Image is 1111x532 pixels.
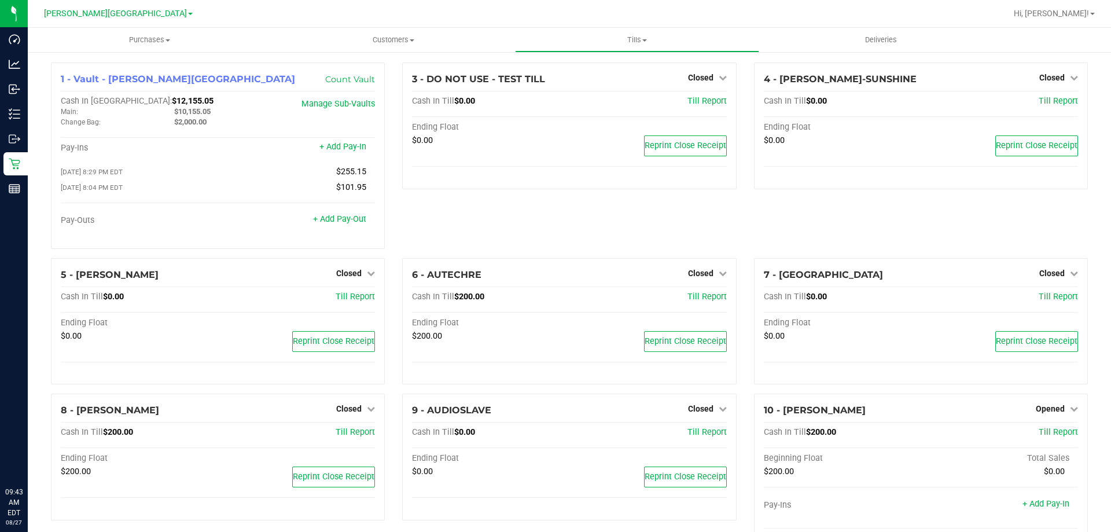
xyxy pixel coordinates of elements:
span: 9 - AUDIOSLAVE [412,405,491,416]
span: 5 - [PERSON_NAME] [61,269,159,280]
a: Deliveries [759,28,1003,52]
a: Count Vault [325,74,375,85]
inline-svg: Dashboard [9,34,20,45]
span: Main: [61,108,78,116]
div: Ending Float [764,122,921,133]
span: $0.00 [764,135,785,145]
span: [DATE] 8:04 PM EDT [61,184,123,192]
div: Ending Float [412,318,569,328]
span: [PERSON_NAME][GEOGRAPHIC_DATA] [44,9,187,19]
span: Cash In [GEOGRAPHIC_DATA]: [61,96,172,106]
a: Manage Sub-Vaults [301,99,375,109]
span: $200.00 [454,292,484,302]
span: Closed [688,73,713,82]
div: Ending Float [764,318,921,328]
span: Reprint Close Receipt [645,141,726,151]
span: $200.00 [61,467,91,476]
span: 1 - Vault - [PERSON_NAME][GEOGRAPHIC_DATA] [61,74,295,85]
span: Closed [336,269,362,278]
span: $2,000.00 [174,118,207,126]
a: Tills [515,28,759,52]
span: Cash In Till [412,427,454,437]
div: Beginning Float [764,453,921,464]
button: Reprint Close Receipt [292,467,375,487]
span: Reprint Close Receipt [293,336,374,346]
button: Reprint Close Receipt [644,467,727,487]
span: Opened [1036,404,1065,413]
span: 6 - AUTECHRE [412,269,481,280]
a: + Add Pay-In [1022,499,1069,509]
div: Pay-Ins [61,143,218,153]
a: Till Report [1039,96,1078,106]
span: 4 - [PERSON_NAME]-SUNSHINE [764,74,917,85]
span: $0.00 [412,135,433,145]
span: Reprint Close Receipt [996,336,1077,346]
span: $200.00 [806,427,836,437]
p: 09:43 AM EDT [5,487,23,518]
inline-svg: Reports [9,183,20,195]
iframe: Resource center unread badge [34,438,48,452]
a: Till Report [336,427,375,437]
button: Reprint Close Receipt [995,135,1078,156]
inline-svg: Outbound [9,133,20,145]
span: $0.00 [412,467,433,476]
span: $0.00 [1044,467,1065,476]
span: $10,155.05 [174,107,211,116]
span: Closed [336,404,362,413]
button: Reprint Close Receipt [644,135,727,156]
span: Cash In Till [764,292,806,302]
span: $0.00 [454,96,475,106]
span: $101.95 [336,182,366,192]
span: Hi, [PERSON_NAME]! [1014,9,1089,18]
span: Closed [688,269,713,278]
span: 7 - [GEOGRAPHIC_DATA] [764,269,883,280]
span: Change Bag: [61,118,101,126]
span: Closed [1039,269,1065,278]
span: 3 - DO NOT USE - TEST TILL [412,74,545,85]
span: [DATE] 8:29 PM EDT [61,168,123,176]
span: 10 - [PERSON_NAME] [764,405,866,416]
span: $255.15 [336,167,366,177]
a: + Add Pay-In [319,142,366,152]
span: $0.00 [61,331,82,341]
span: $200.00 [103,427,133,437]
span: 8 - [PERSON_NAME] [61,405,159,416]
div: Ending Float [412,122,569,133]
span: Till Report [687,96,727,106]
span: $0.00 [454,427,475,437]
span: $0.00 [764,331,785,341]
a: Customers [271,28,515,52]
div: Total Sales [921,453,1078,464]
span: Closed [688,404,713,413]
a: Till Report [687,292,727,302]
inline-svg: Analytics [9,58,20,70]
a: + Add Pay-Out [313,214,366,224]
a: Till Report [1039,292,1078,302]
span: Cash In Till [764,427,806,437]
span: $0.00 [103,292,124,302]
div: Ending Float [61,318,218,328]
span: Reprint Close Receipt [645,336,726,346]
span: Customers [272,35,514,45]
span: $200.00 [764,467,794,476]
button: Reprint Close Receipt [995,331,1078,352]
span: Cash In Till [61,292,103,302]
button: Reprint Close Receipt [292,331,375,352]
inline-svg: Inventory [9,108,20,120]
a: Till Report [687,427,727,437]
a: Till Report [1039,427,1078,437]
span: Cash In Till [412,292,454,302]
inline-svg: Inbound [9,83,20,95]
button: Reprint Close Receipt [644,331,727,352]
div: Ending Float [412,453,569,464]
span: $0.00 [806,96,827,106]
span: Purchases [28,35,271,45]
iframe: Resource center [12,439,46,474]
span: Deliveries [849,35,913,45]
a: Purchases [28,28,271,52]
span: Reprint Close Receipt [996,141,1077,151]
